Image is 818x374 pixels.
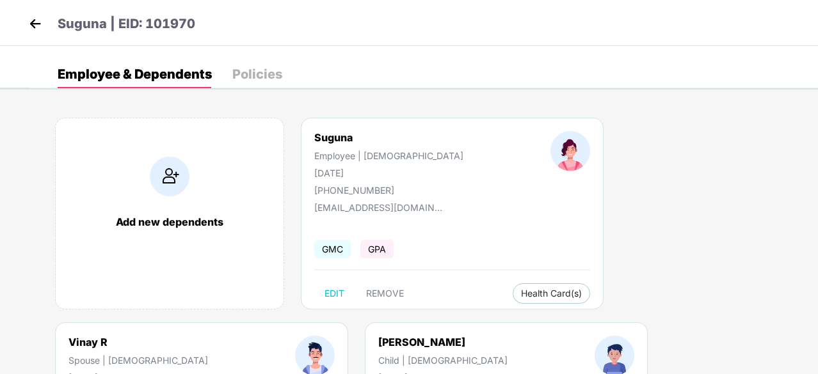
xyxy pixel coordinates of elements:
[378,336,508,348] div: [PERSON_NAME]
[550,131,590,171] img: profileImage
[314,131,463,144] div: Suguna
[366,288,404,299] span: REMOVE
[314,185,463,196] div: [PHONE_NUMBER]
[58,14,195,34] p: Suguna | EID: 101970
[68,336,208,348] div: Vinay R
[68,355,208,366] div: Spouse | [DEMOGRAPHIC_DATA]
[360,240,394,258] span: GPA
[314,150,463,161] div: Employee | [DEMOGRAPHIC_DATA]
[68,215,271,228] div: Add new dependents
[26,14,45,33] img: back
[521,290,582,297] span: Health Card(s)
[513,283,590,304] button: Health Card(s)
[58,68,212,81] div: Employee & Dependents
[314,202,442,213] div: [EMAIL_ADDRESS][DOMAIN_NAME]
[378,355,508,366] div: Child | [DEMOGRAPHIC_DATA]
[325,288,344,299] span: EDIT
[150,157,189,196] img: addIcon
[232,68,282,81] div: Policies
[314,240,351,258] span: GMC
[356,283,414,304] button: REMOVE
[314,168,463,178] div: [DATE]
[314,283,355,304] button: EDIT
